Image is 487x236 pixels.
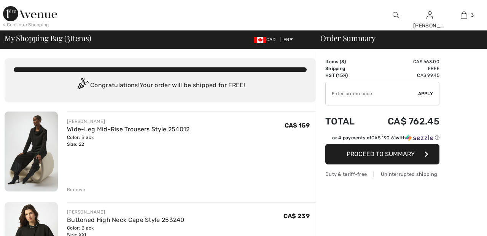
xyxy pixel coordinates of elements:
a: 3 [447,11,481,20]
div: Duty & tariff-free | Uninterrupted shipping [325,171,439,178]
div: Color: Black Size: 22 [67,134,190,148]
input: Promo code [326,82,418,105]
td: Total [325,108,367,134]
span: CAD [254,37,279,42]
img: Sezzle [406,134,433,141]
div: or 4 payments of with [332,134,439,141]
div: Order Summary [311,34,482,42]
td: CA$ 99.45 [367,72,439,79]
span: CA$ 190.61 [371,135,396,140]
div: [PERSON_NAME] [413,22,447,30]
a: Wide-Leg Mid-Rise Trousers Style 254012 [67,126,190,133]
div: [PERSON_NAME] [67,209,185,215]
td: Shipping [325,65,367,72]
a: Sign In [427,11,433,19]
span: EN [283,37,293,42]
span: 3 [471,12,474,19]
span: CA$ 239 [283,212,310,220]
div: or 4 payments ofCA$ 190.61withSezzle Click to learn more about Sezzle [325,134,439,144]
span: My Shopping Bag ( Items) [5,34,91,42]
span: CA$ 159 [285,122,310,129]
span: Apply [418,90,433,97]
img: 1ère Avenue [3,6,57,21]
img: search the website [393,11,399,20]
td: Items ( ) [325,58,367,65]
td: Free [367,65,439,72]
td: CA$ 663.00 [367,58,439,65]
span: Proceed to Summary [347,150,415,158]
a: Buttoned High Neck Cape Style 253240 [67,216,185,223]
img: Canadian Dollar [254,37,266,43]
img: Congratulation2.svg [75,78,90,93]
img: My Info [427,11,433,20]
td: CA$ 762.45 [367,108,439,134]
div: < Continue Shopping [3,21,49,28]
div: Remove [67,186,86,193]
td: HST (15%) [325,72,367,79]
div: [PERSON_NAME] [67,118,190,125]
button: Proceed to Summary [325,144,439,164]
img: Wide-Leg Mid-Rise Trousers Style 254012 [5,112,58,191]
div: Congratulations! Your order will be shipped for FREE! [14,78,307,93]
span: 3 [341,59,344,64]
span: 3 [67,32,70,42]
img: My Bag [461,11,467,20]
